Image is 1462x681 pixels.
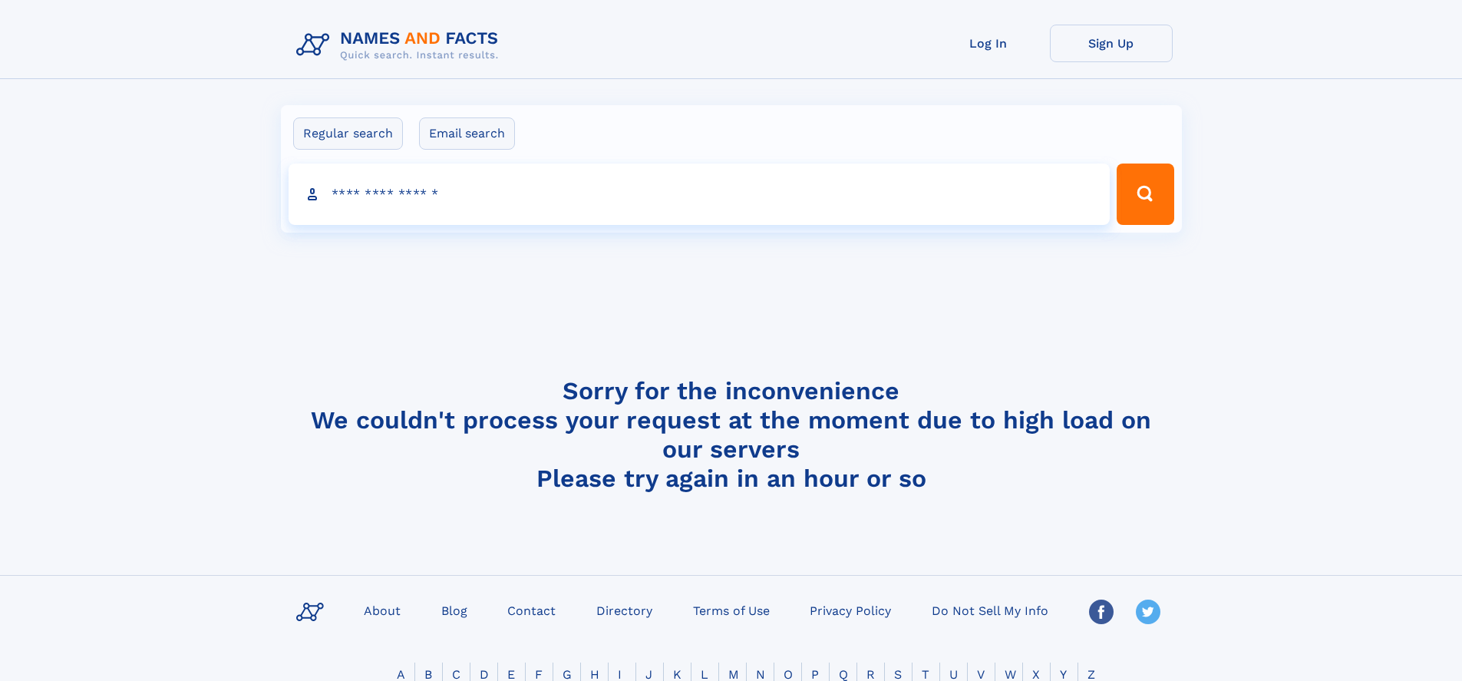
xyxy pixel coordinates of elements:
a: Directory [590,599,658,621]
label: Regular search [293,117,403,150]
a: Terms of Use [687,599,776,621]
img: Logo Names and Facts [290,25,511,66]
input: search input [289,164,1111,225]
a: Blog [435,599,474,621]
h4: Sorry for the inconvenience We couldn't process your request at the moment due to high load on ou... [290,376,1173,493]
img: Facebook [1089,600,1114,624]
a: Privacy Policy [804,599,897,621]
a: About [358,599,407,621]
a: Log In [927,25,1050,62]
a: Sign Up [1050,25,1173,62]
a: Do Not Sell My Info [926,599,1054,621]
button: Search Button [1117,164,1173,225]
a: Contact [501,599,562,621]
label: Email search [419,117,515,150]
img: Twitter [1136,600,1160,624]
